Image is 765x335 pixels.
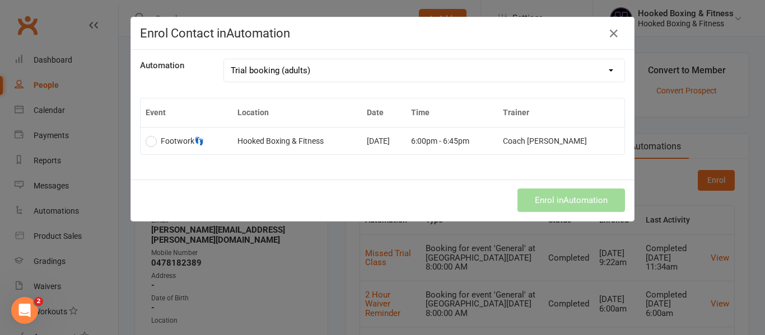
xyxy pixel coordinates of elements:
th: Date [362,98,406,127]
td: [DATE] [362,127,406,154]
td: Coach [PERSON_NAME] [498,127,624,154]
td: 6:00pm - 6:45pm [406,127,498,154]
th: Location [232,98,362,127]
td: Hooked Boxing & Fitness [232,127,362,154]
th: Time [406,98,498,127]
h4: Enrol Contact in Automation [140,26,625,40]
span: Footwork👣 [161,136,204,145]
th: Event [141,98,232,127]
label: Automation [140,59,184,72]
th: Trainer [498,98,624,127]
span: 2 [34,297,43,306]
iframe: Intercom live chat [11,297,38,324]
